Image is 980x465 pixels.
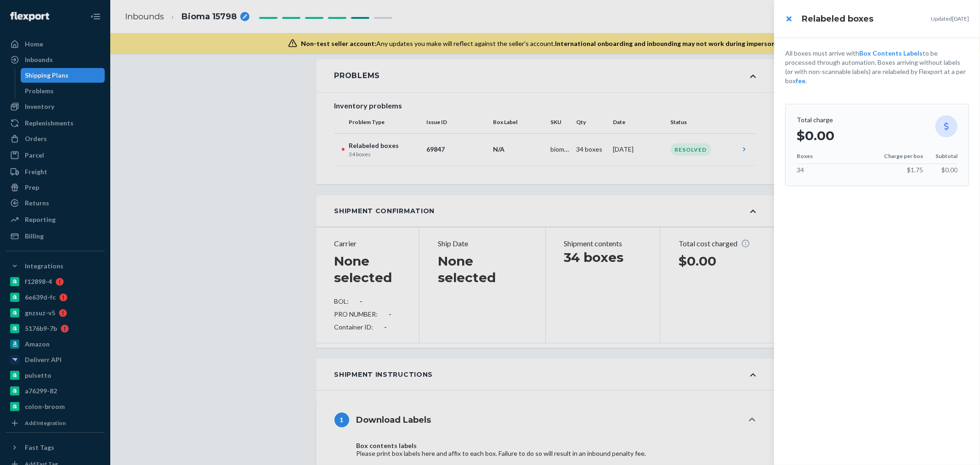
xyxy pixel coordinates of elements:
[797,148,866,164] th: Boxes
[796,76,805,85] button: fee
[923,164,957,175] td: $0.00
[785,49,969,96] div: All boxes must arrive with to be processed through automation. Boxes arriving without labels (or ...
[797,126,834,145] dd: $0.00
[20,6,39,15] span: Chat
[866,164,923,175] td: $1.75
[931,15,969,23] p: Updated [DATE]
[923,148,957,164] th: Subtotal
[859,49,923,58] button: Box Contents Labels
[797,164,866,175] td: 34
[797,115,834,125] dt: Total charge
[780,10,798,28] button: close
[866,148,923,164] th: Charge per box
[802,13,873,25] h3: Relabeled boxes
